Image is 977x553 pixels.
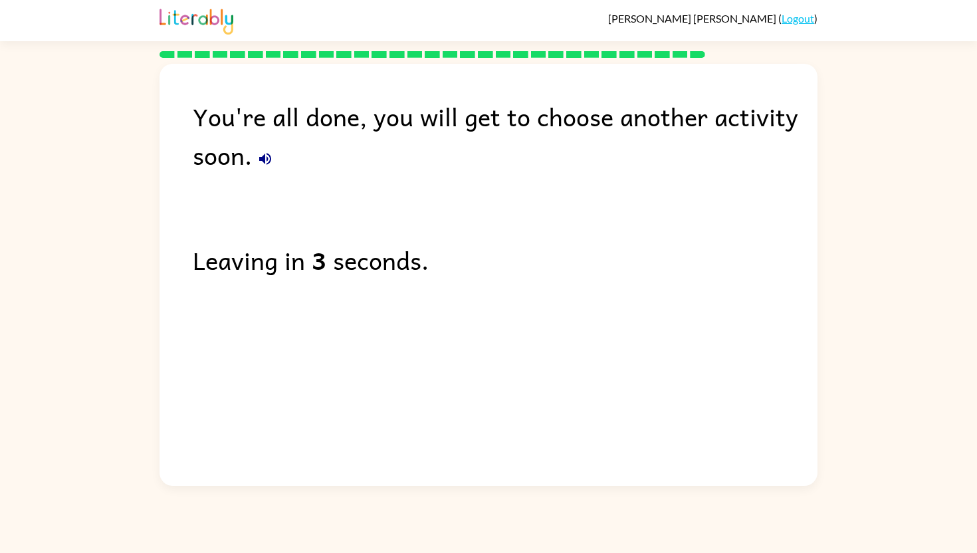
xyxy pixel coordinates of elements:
[608,12,778,25] span: [PERSON_NAME] [PERSON_NAME]
[312,241,326,279] b: 3
[608,12,817,25] div: ( )
[782,12,814,25] a: Logout
[160,5,233,35] img: Literably
[193,97,817,174] div: You're all done, you will get to choose another activity soon.
[193,241,817,279] div: Leaving in seconds.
